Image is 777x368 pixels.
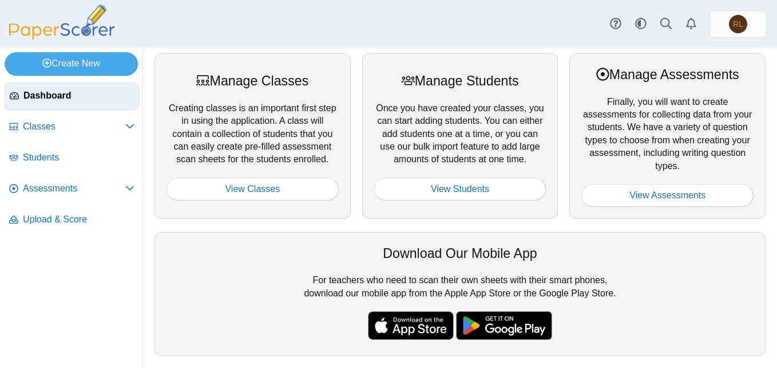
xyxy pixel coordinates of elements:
[23,182,125,195] span: Assessments
[709,10,767,38] a: Rocio Lopez
[5,113,139,141] a: Classes
[5,83,139,110] a: Dashboard
[166,244,754,263] div: Download Our Mobile App
[368,311,454,340] img: apple-store-badge.svg
[5,144,139,172] a: Students
[362,53,558,219] div: Once you have created your classes, you can start adding students. You can either add students on...
[154,232,766,356] div: For teachers who need to scan their own sheets with their smart phones, download our mobile app f...
[374,178,546,201] a: View Students
[729,15,747,33] span: Rocio Lopez
[5,206,139,234] a: Upload & Score
[374,72,546,90] div: Manage Students
[581,184,754,207] a: View Assessments
[679,11,704,37] a: Alerts
[23,89,134,102] span: Dashboard
[5,52,138,75] a: Create New
[23,120,125,133] span: Classes
[5,32,119,41] a: PaperScorer
[5,175,139,203] a: Assessments
[5,5,119,40] img: PaperScorer
[733,20,743,28] span: Rocio Lopez
[23,151,134,164] span: Students
[569,53,766,219] div: Finally, you will want to create assessments for collecting data from your students. We have a va...
[154,53,351,219] div: Creating classes is an important first step in using the application. A class will contain a coll...
[166,72,339,90] div: Manage Classes
[166,178,339,201] a: View Classes
[23,213,134,226] span: Upload & Score
[581,65,754,84] div: Manage Assessments
[456,311,552,340] img: google-play-badge.png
